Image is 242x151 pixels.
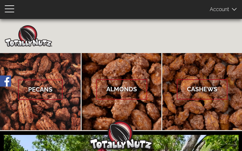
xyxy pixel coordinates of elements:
a: Almonds [82,53,162,130]
span: Almonds [96,79,147,99]
span: Pecans [18,80,63,100]
img: Totally Nutz Logo [90,121,153,149]
img: Home [5,25,52,47]
span: Cashews [177,79,227,99]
